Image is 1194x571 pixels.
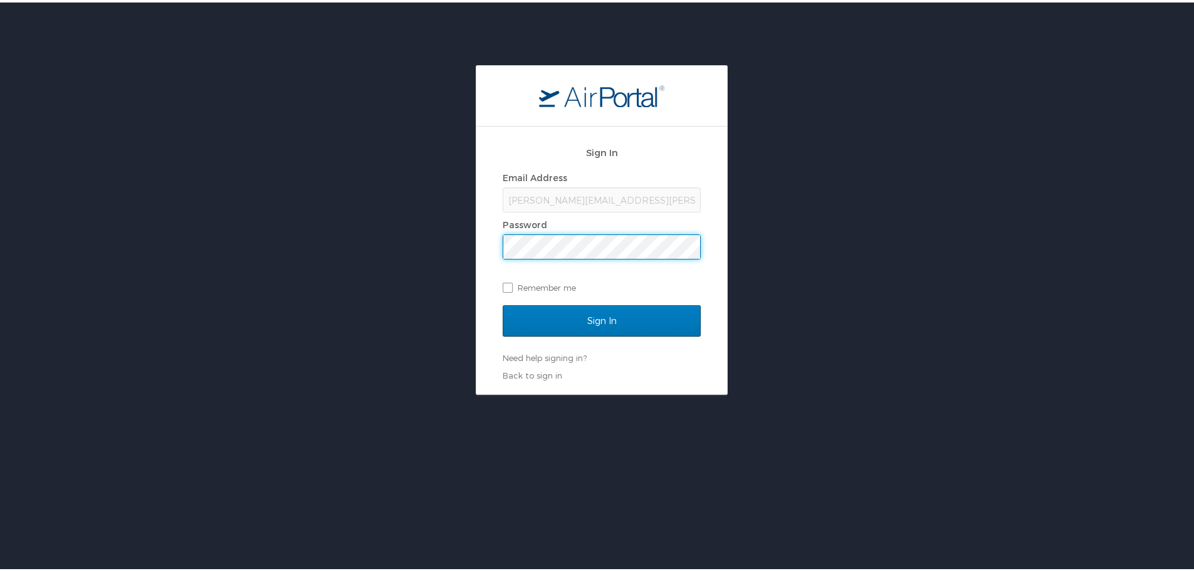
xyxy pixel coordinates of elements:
[539,82,664,105] img: logo
[503,368,562,378] a: Back to sign in
[503,303,701,334] input: Sign In
[503,143,701,157] h2: Sign In
[503,170,567,181] label: Email Address
[503,217,547,228] label: Password
[503,276,701,295] label: Remember me
[503,350,587,360] a: Need help signing in?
